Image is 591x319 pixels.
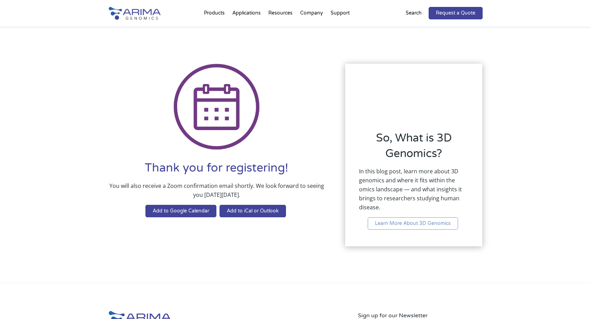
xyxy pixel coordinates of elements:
h2: So, What is 3D Genomics? [359,130,468,167]
p: Search [406,9,422,18]
a: Request a Quote [429,7,483,19]
a: Add to Google Calendar [145,205,216,217]
p: You will also receive a Zoom confirmation email shortly. We look forward to seeing you [DATE][DATE]. [109,181,325,205]
img: Arima-Genomics-logo [109,7,161,20]
p: In this blog post, learn more about 3D genomics and where it fits within the omics landscape — an... [359,167,468,217]
h1: Thank you for registering! [109,160,325,181]
a: Learn More About 3D Genomics [368,217,458,230]
a: Add to iCal or Outlook [220,205,286,217]
img: Icon Calendar [173,64,260,150]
